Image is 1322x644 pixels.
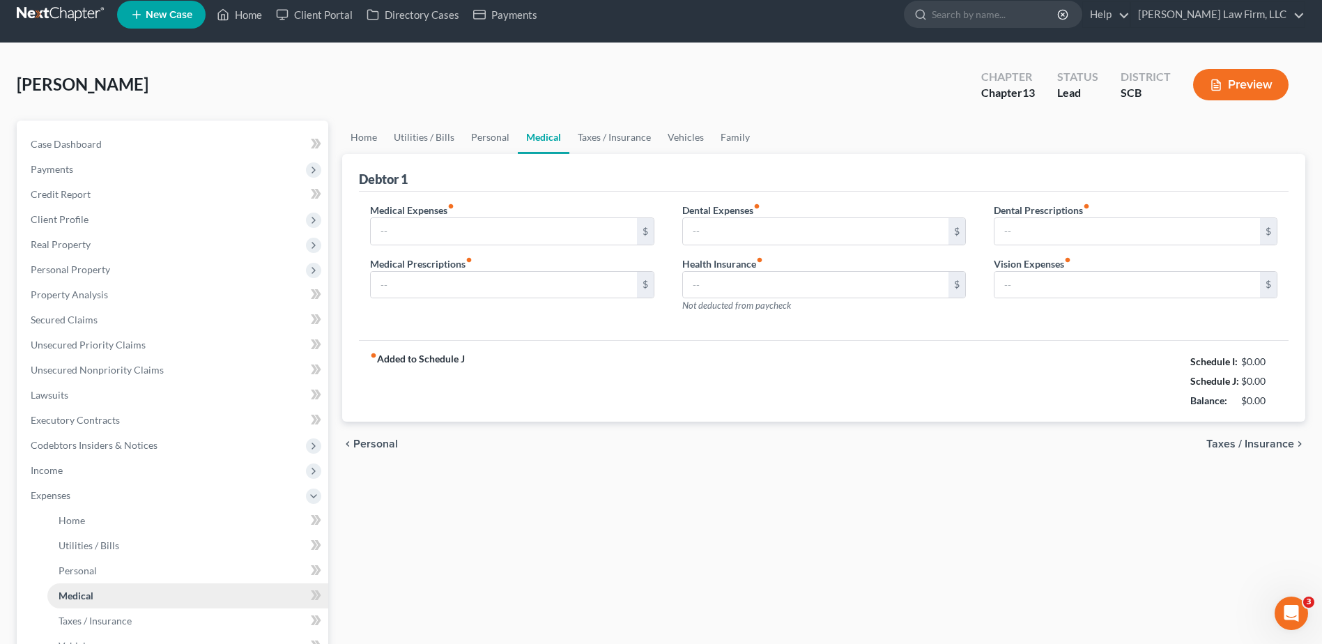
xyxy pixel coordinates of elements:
a: Vehicles [659,121,712,154]
span: Unsecured Nonpriority Claims [31,364,164,376]
label: Medical Expenses [370,203,454,217]
a: Credit Report [20,182,328,207]
a: Family [712,121,758,154]
a: Utilities / Bills [385,121,463,154]
label: Dental Prescriptions [994,203,1090,217]
i: fiber_manual_record [370,352,377,359]
span: Personal [353,438,398,450]
span: Income [31,464,63,476]
span: Client Profile [31,213,89,225]
div: District [1121,69,1171,85]
input: -- [994,218,1260,245]
div: $0.00 [1241,394,1278,408]
a: Lawsuits [20,383,328,408]
span: Payments [31,163,73,175]
a: Personal [47,558,328,583]
iframe: Intercom live chat [1275,597,1308,630]
i: chevron_left [342,438,353,450]
a: Medical [47,583,328,608]
input: -- [371,272,636,298]
a: Taxes / Insurance [569,121,659,154]
div: Lead [1057,85,1098,101]
span: 3 [1303,597,1314,608]
span: Executory Contracts [31,414,120,426]
a: Home [342,121,385,154]
a: [PERSON_NAME] Law Firm, LLC [1131,2,1305,27]
span: Secured Claims [31,314,98,325]
i: fiber_manual_record [466,256,472,263]
input: -- [683,272,948,298]
a: Unsecured Nonpriority Claims [20,358,328,383]
span: Taxes / Insurance [1206,438,1294,450]
div: $0.00 [1241,374,1278,388]
input: -- [371,218,636,245]
a: Taxes / Insurance [47,608,328,634]
a: Personal [463,121,518,154]
span: Not deducted from paycheck [682,300,791,311]
label: Dental Expenses [682,203,760,217]
a: Help [1083,2,1130,27]
a: Home [47,508,328,533]
strong: Schedule J: [1190,375,1239,387]
span: Home [59,514,85,526]
span: Codebtors Insiders & Notices [31,439,157,451]
span: [PERSON_NAME] [17,74,148,94]
a: Property Analysis [20,282,328,307]
span: Utilities / Bills [59,539,119,551]
i: fiber_manual_record [756,256,763,263]
div: Debtor 1 [359,171,408,187]
a: Case Dashboard [20,132,328,157]
a: Directory Cases [360,2,466,27]
label: Health Insurance [682,256,763,271]
span: Expenses [31,489,70,501]
button: Preview [1193,69,1289,100]
div: $ [637,272,654,298]
span: Taxes / Insurance [59,615,132,627]
div: $ [948,272,965,298]
span: Property Analysis [31,289,108,300]
i: fiber_manual_record [447,203,454,210]
span: Real Property [31,238,91,250]
div: Status [1057,69,1098,85]
a: Executory Contracts [20,408,328,433]
input: -- [683,218,948,245]
div: $ [1260,218,1277,245]
strong: Added to Schedule J [370,352,465,411]
div: $ [637,218,654,245]
button: chevron_left Personal [342,438,398,450]
span: New Case [146,10,192,20]
input: -- [994,272,1260,298]
a: Secured Claims [20,307,328,332]
div: Chapter [981,85,1035,101]
div: $ [1260,272,1277,298]
span: Lawsuits [31,389,68,401]
i: fiber_manual_record [1064,256,1071,263]
div: Chapter [981,69,1035,85]
a: Utilities / Bills [47,533,328,558]
span: Unsecured Priority Claims [31,339,146,351]
div: $0.00 [1241,355,1278,369]
div: SCB [1121,85,1171,101]
label: Vision Expenses [994,256,1071,271]
span: Credit Report [31,188,91,200]
div: $ [948,218,965,245]
strong: Schedule I: [1190,355,1238,367]
strong: Balance: [1190,394,1227,406]
a: Client Portal [269,2,360,27]
button: Taxes / Insurance chevron_right [1206,438,1305,450]
span: Case Dashboard [31,138,102,150]
a: Medical [518,121,569,154]
i: chevron_right [1294,438,1305,450]
input: Search by name... [932,1,1059,27]
label: Medical Prescriptions [370,256,472,271]
a: Home [210,2,269,27]
a: Unsecured Priority Claims [20,332,328,358]
span: 13 [1022,86,1035,99]
i: fiber_manual_record [1083,203,1090,210]
span: Medical [59,590,93,601]
a: Payments [466,2,544,27]
span: Personal Property [31,263,110,275]
span: Personal [59,565,97,576]
i: fiber_manual_record [753,203,760,210]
